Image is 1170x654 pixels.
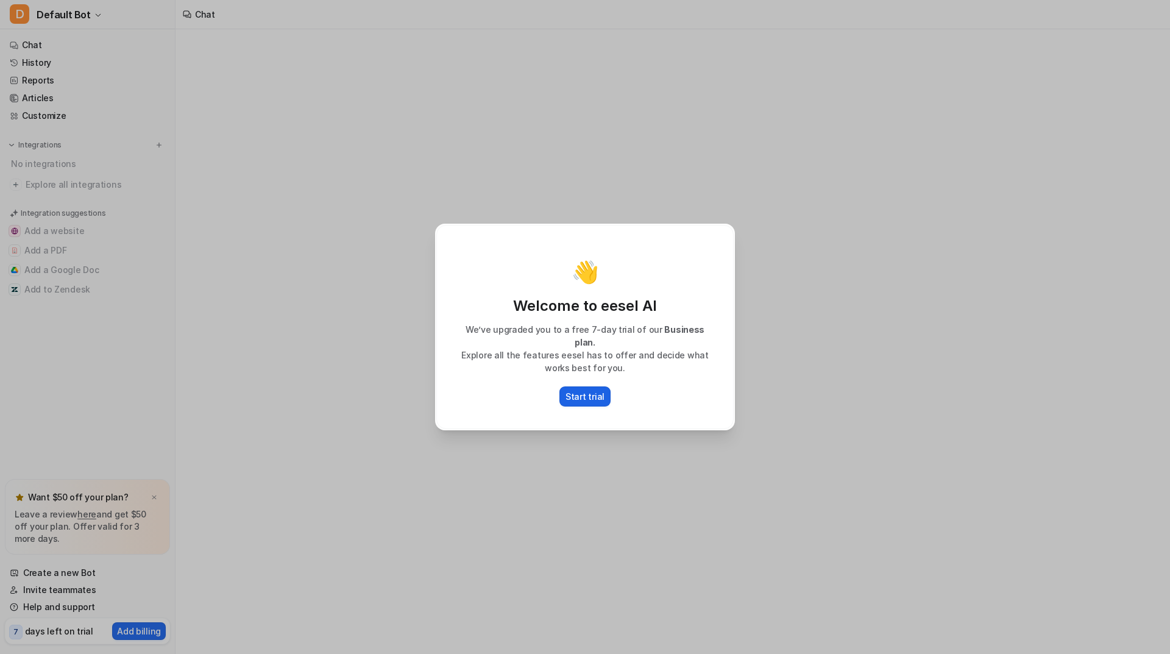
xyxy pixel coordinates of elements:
p: Start trial [565,390,604,403]
p: Explore all the features eesel has to offer and decide what works best for you. [449,349,721,374]
p: Welcome to eesel AI [449,296,721,316]
button: Start trial [559,386,611,407]
p: 👋 [572,260,599,284]
p: We’ve upgraded you to a free 7-day trial of our [449,323,721,349]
